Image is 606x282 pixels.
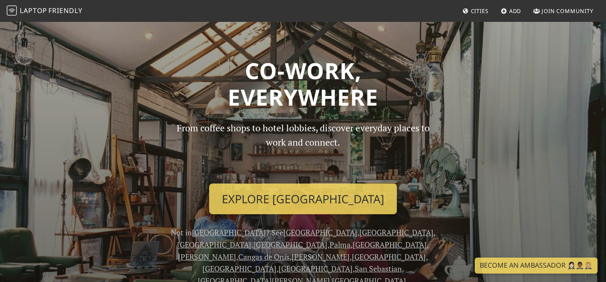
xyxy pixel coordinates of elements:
p: From coffee shops to hotel lobbies, discover everyday places to work and connect. [169,121,437,177]
a: [GEOGRAPHIC_DATA] [253,239,327,250]
a: LaptopFriendly LaptopFriendly [7,4,82,19]
a: Become an Ambassador 🤵🏻‍♀️🤵🏾‍♂️🤵🏼‍♀️ [475,258,598,274]
a: Palma [330,239,351,250]
a: [GEOGRAPHIC_DATA] [202,263,276,274]
span: Laptop [20,6,47,15]
a: [GEOGRAPHIC_DATA] [359,227,433,237]
a: San Sebastian [355,263,402,274]
a: [PERSON_NAME] [178,252,236,262]
a: Cities [459,3,492,19]
a: [GEOGRAPHIC_DATA] [192,227,266,237]
span: Friendly [48,6,82,15]
a: [PERSON_NAME] [292,252,350,262]
a: [GEOGRAPHIC_DATA] [279,263,353,274]
img: LaptopFriendly [7,5,17,16]
a: [GEOGRAPHIC_DATA] [177,239,251,250]
h1: Co-work, Everywhere [30,57,576,111]
span: Add [509,7,521,15]
a: [GEOGRAPHIC_DATA] [352,252,426,262]
a: Join Community [530,3,597,19]
span: Cities [471,7,489,15]
a: [GEOGRAPHIC_DATA] [283,227,357,237]
a: Cangas de Onís [238,252,290,262]
a: Add [497,3,525,19]
a: [GEOGRAPHIC_DATA] [353,239,427,250]
span: Join Community [542,7,593,15]
a: Explore [GEOGRAPHIC_DATA] [209,184,397,215]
